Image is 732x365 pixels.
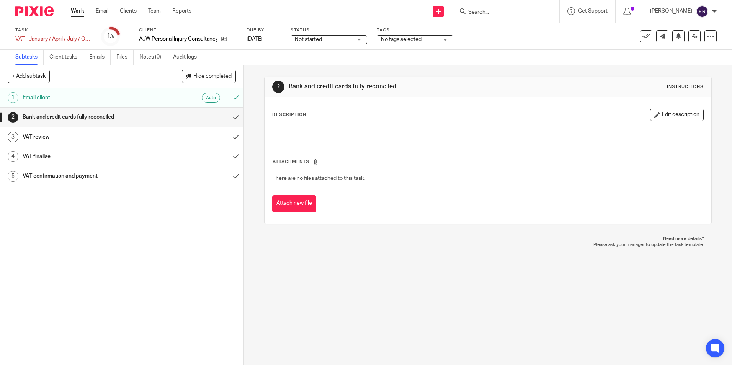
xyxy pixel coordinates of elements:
a: Reports [172,7,191,15]
a: Email [96,7,108,15]
div: 1 [107,32,114,41]
label: Status [291,27,367,33]
h1: Email client [23,92,154,103]
label: Client [139,27,237,33]
span: Not started [295,37,322,42]
h1: Bank and credit cards fully reconciled [289,83,504,91]
div: 2 [272,81,284,93]
a: Notes (0) [139,50,167,65]
h1: VAT review [23,131,154,143]
span: Attachments [273,160,309,164]
div: 1 [8,92,18,103]
img: Pixie [15,6,54,16]
span: No tags selected [381,37,422,42]
div: 4 [8,151,18,162]
button: Edit description [650,109,704,121]
button: + Add subtask [8,70,50,83]
h1: VAT confirmation and payment [23,170,154,182]
a: Subtasks [15,50,44,65]
p: Please ask your manager to update the task template. [272,242,704,248]
button: Attach new file [272,195,316,212]
small: /5 [110,34,114,39]
span: [DATE] [247,36,263,42]
a: Clients [120,7,137,15]
a: Client tasks [49,50,83,65]
label: Task [15,27,92,33]
p: AJW Personal Injury Consultancy Ltd [139,35,217,43]
a: Files [116,50,134,65]
a: Work [71,7,84,15]
a: Team [148,7,161,15]
span: Hide completed [193,73,232,80]
h1: Bank and credit cards fully reconciled [23,111,154,123]
div: 2 [8,112,18,123]
p: [PERSON_NAME] [650,7,692,15]
div: VAT - January / April / July / October [15,35,92,43]
div: Auto [202,93,220,103]
a: Audit logs [173,50,203,65]
p: Description [272,112,306,118]
p: Need more details? [272,236,704,242]
div: Instructions [667,84,704,90]
span: Get Support [578,8,608,14]
h1: VAT finalise [23,151,154,162]
label: Tags [377,27,453,33]
div: 5 [8,171,18,182]
label: Due by [247,27,281,33]
button: Hide completed [182,70,236,83]
a: Emails [89,50,111,65]
div: 3 [8,132,18,142]
input: Search [467,9,536,16]
img: svg%3E [696,5,708,18]
span: There are no files attached to this task. [273,176,365,181]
